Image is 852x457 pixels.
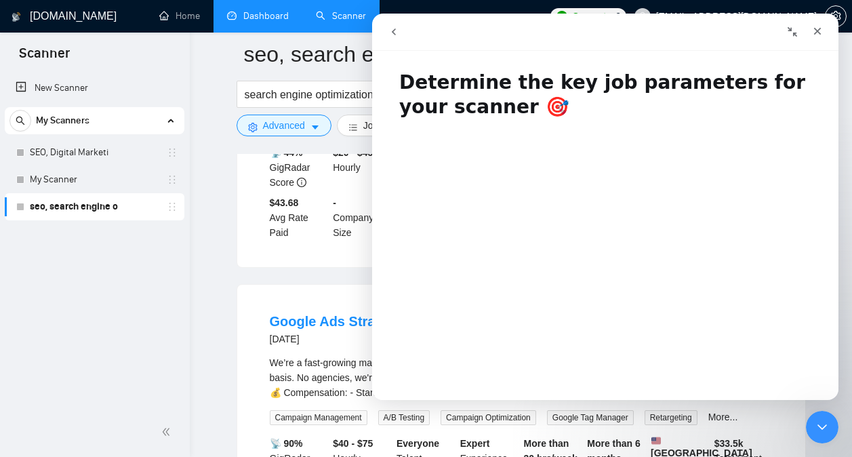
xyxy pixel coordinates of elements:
span: Job Category [363,118,420,133]
div: Avg Rate Paid [267,195,331,240]
b: - [333,197,336,208]
a: Google Ads Strategist For Agency – Freelancers Only [270,314,615,329]
b: $ 33.5k [714,438,744,449]
button: settingAdvancedcaret-down [237,115,331,136]
span: Scanner [8,43,81,72]
div: Company Size [330,195,394,240]
input: Scanner name... [244,37,778,71]
span: Retargeting [645,410,697,425]
b: Everyone [397,438,439,449]
a: More... [708,412,738,422]
span: holder [167,147,178,158]
a: New Scanner [16,75,174,102]
span: My Scanners [36,107,89,134]
a: My Scanner [30,166,159,193]
span: setting [248,122,258,132]
a: seo, search engine o [30,193,159,220]
span: holder [167,201,178,212]
b: Expert [460,438,490,449]
a: setting [825,11,847,22]
a: SEO, Digital Marketi [30,139,159,166]
img: 🇺🇸 [651,436,661,445]
span: holder [167,174,178,185]
span: Advanced [263,118,305,133]
span: caret-down [310,122,320,132]
span: search [10,116,31,125]
img: upwork-logo.png [556,11,567,22]
button: barsJob Categorycaret-down [337,115,446,136]
li: My Scanners [5,107,184,220]
span: Campaign Optimization [441,410,536,425]
button: setting [825,5,847,27]
span: A/B Testing [378,410,430,425]
span: info-circle [297,178,306,187]
span: Campaign Management [270,410,367,425]
div: [DATE] [270,331,615,347]
iframe: Intercom live chat [806,411,838,443]
button: search [9,110,31,132]
b: $40 - $75 [333,438,373,449]
span: 0 [615,9,621,24]
div: GigRadar Score [267,145,331,190]
div: Hourly [330,145,394,190]
a: homeHome [159,10,200,22]
iframe: Intercom live chat [372,14,838,400]
span: bars [348,122,358,132]
span: double-left [161,425,175,439]
b: $43.68 [270,197,299,208]
span: user [638,12,647,21]
span: Google Tag Manager [547,410,634,425]
input: Search Freelance Jobs... [245,86,607,103]
a: dashboardDashboard [227,10,289,22]
li: New Scanner [5,75,184,102]
span: Connects: [572,9,613,24]
a: searchScanner [316,10,366,22]
div: We’re a fast-growing marketing agency looking for an experienced Google Ads Manager to join our t... [270,355,773,400]
b: 📡 90% [270,438,303,449]
img: logo [12,6,21,28]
